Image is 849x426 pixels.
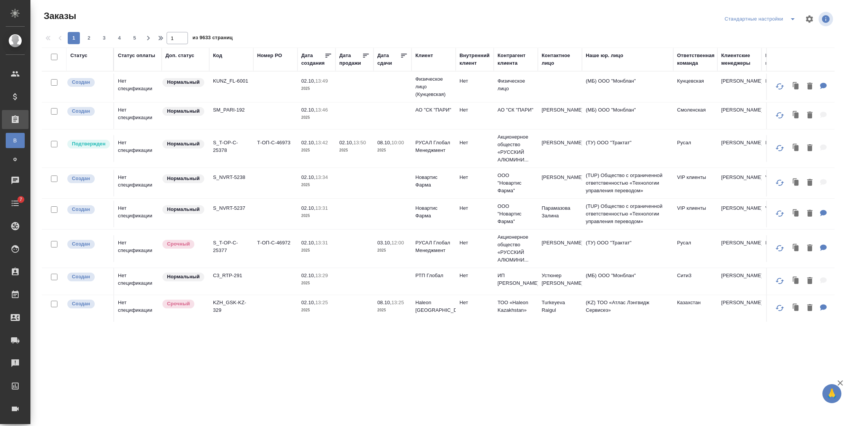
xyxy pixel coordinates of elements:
[213,299,250,314] p: KZH_GSK-KZ-329
[459,77,490,85] p: Нет
[315,78,328,84] p: 13:49
[6,133,25,148] a: В
[391,240,404,246] p: 12:00
[192,33,233,44] span: из 9633 страниц
[213,139,250,154] p: S_T-OP-C-25378
[673,201,717,227] td: VIP клиенты
[167,240,190,248] p: Срочный
[377,300,391,305] p: 08.10,
[822,384,841,403] button: 🙏
[72,140,105,148] p: Подтвержден
[72,273,90,281] p: Создан
[72,78,90,86] p: Создан
[162,204,205,215] div: Статус по умолчанию для стандартных заказов
[114,135,162,162] td: Нет спецификации
[789,300,803,316] button: Клонировать
[825,386,838,402] span: 🙏
[315,107,328,113] p: 13:46
[771,272,789,290] button: Обновить
[771,106,789,124] button: Обновить
[167,78,200,86] p: Нормальный
[72,206,90,213] p: Создан
[582,168,673,198] td: (TUP) Общество с ограниченной ответственностью «Технологии управления переводом»
[301,107,315,113] p: 02.10,
[339,147,370,154] p: 2025
[762,235,806,262] td: Русал
[391,300,404,305] p: 13:25
[162,272,205,282] div: Статус по умолчанию для стандартных заказов
[459,239,490,247] p: Нет
[582,235,673,262] td: (ТУ) ООО "Трактат"
[673,170,717,196] td: VIP клиенты
[717,135,762,162] td: [PERSON_NAME]
[167,273,200,281] p: Нормальный
[301,114,332,121] p: 2025
[15,196,27,203] span: 7
[10,156,21,163] span: Ф
[498,133,534,164] p: Акционерное общество «РУССКИЙ АЛЮМИНИ...
[301,85,332,93] p: 2025
[459,52,490,67] div: Внутренний клиент
[377,306,408,314] p: 2025
[301,306,332,314] p: 2025
[803,241,816,256] button: Удалить
[257,52,282,59] div: Номер PO
[213,272,250,279] p: C3_RTP-291
[162,106,205,116] div: Статус по умолчанию для стандартных заказов
[498,272,534,287] p: ИП [PERSON_NAME]
[67,77,110,88] div: Выставляется автоматически при создании заказа
[459,106,490,114] p: Нет
[213,52,222,59] div: Код
[339,52,362,67] div: Дата продажи
[582,295,673,322] td: (KZ) ТОО «Атлас Лэнгвидж Сервисез»
[498,52,534,67] div: Контрагент клиента
[498,77,534,93] p: Физическое лицо
[301,240,315,246] p: 02.10,
[762,73,806,100] td: Кунцевская
[459,174,490,181] p: Нет
[162,239,205,249] div: Выставляется автоматически, если на указанный объем услуг необходимо больше времени в стандартном...
[213,174,250,181] p: S_NVRT-5238
[165,52,194,59] div: Доп. статус
[789,175,803,191] button: Клонировать
[129,32,141,44] button: 5
[415,299,452,314] p: Haleon [GEOGRAPHIC_DATA]
[415,239,452,254] p: РУСАЛ Глобал Менеджмент
[762,135,806,162] td: Русал
[538,135,582,162] td: [PERSON_NAME]
[765,52,802,67] div: Проектная команда
[673,102,717,129] td: Смоленская
[315,240,328,246] p: 13:31
[800,10,819,28] span: Настроить таблицу
[542,52,578,67] div: Контактное лицо
[717,73,762,100] td: [PERSON_NAME]
[673,235,717,262] td: Русал
[498,172,534,195] p: ООО "Новартис Фарма"
[301,273,315,278] p: 02.10,
[213,204,250,212] p: S_NVRT-5237
[762,201,806,227] td: VIP клиенты
[6,152,25,167] a: Ф
[315,140,328,145] p: 13:42
[377,147,408,154] p: 2025
[114,268,162,295] td: Нет спецификации
[301,212,332,220] p: 2025
[67,139,110,149] div: Выставляет КМ после уточнения всех необходимых деталей и получения согласия клиента на запуск. С ...
[717,235,762,262] td: [PERSON_NAME]
[10,137,21,144] span: В
[717,268,762,295] td: [PERSON_NAME]
[72,300,90,308] p: Создан
[377,240,391,246] p: 03.10,
[113,32,126,44] button: 4
[582,73,673,100] td: (МБ) ООО "Монблан"
[717,102,762,129] td: [PERSON_NAME]
[67,299,110,309] div: Выставляется автоматически при создании заказа
[771,204,789,223] button: Обновить
[114,235,162,262] td: Нет спецификации
[717,170,762,196] td: [PERSON_NAME]
[353,140,366,145] p: 13:50
[771,299,789,317] button: Обновить
[70,52,87,59] div: Статус
[459,204,490,212] p: Нет
[803,206,816,222] button: Удалить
